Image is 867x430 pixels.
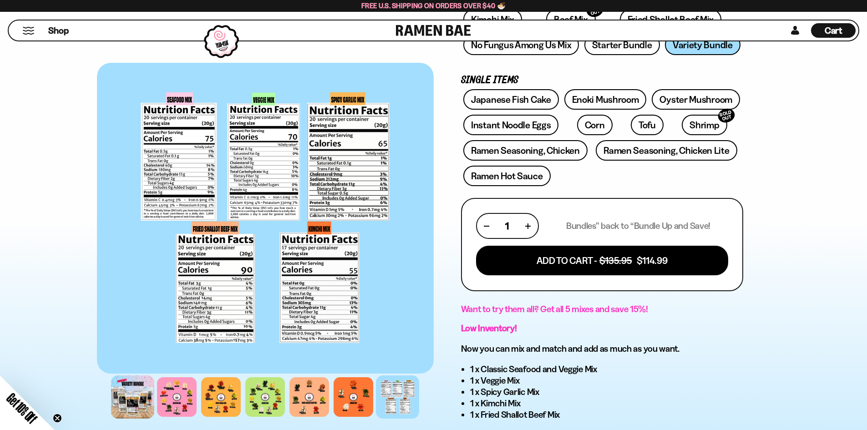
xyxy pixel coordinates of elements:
li: 1 x Spicy Garlic Mix [470,386,743,398]
a: ShrimpSOLD OUT [682,115,727,135]
a: Instant Noodle Eggs [463,115,558,135]
p: Single Items [461,76,743,85]
h3: Now you can mix and match and add as much as you want. [461,343,743,354]
li: 1 x Kimchi Mix [470,398,743,409]
span: Get 10% Off [4,390,40,426]
button: Add To Cart - $135.95 $114.99 [476,246,728,275]
a: Ramen Seasoning, Chicken [463,140,588,161]
span: Want to try them all? Get all 5 mixes and save 15%! [461,304,648,314]
span: Free U.S. Shipping on Orders over $40 🍜 [361,1,506,10]
button: Mobile Menu Trigger [22,27,35,35]
p: Bundles” back to “Bundle Up and Save! [566,220,710,232]
a: Ramen Seasoning, Chicken Lite [596,140,737,161]
a: Japanese Fish Cake [463,89,559,110]
a: Cart [811,20,856,40]
li: 1 x Veggie Mix [470,375,743,386]
a: Corn [577,115,613,135]
span: Cart [825,25,842,36]
a: Enoki Mushroom [564,89,647,110]
span: 1 [505,220,509,232]
strong: Low Inventory! [461,323,517,334]
a: Tofu [631,115,664,135]
li: 1 x Fried Shallot Beef Mix [470,409,743,420]
a: Shop [48,23,69,38]
button: Close teaser [53,414,62,423]
a: Oyster Mushroom [652,89,740,110]
a: Ramen Hot Sauce [463,166,551,186]
span: Shop [48,25,69,37]
li: 1 x Classic Seafood and Veggie Mix [470,364,743,375]
div: SOLD OUT [716,107,736,125]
